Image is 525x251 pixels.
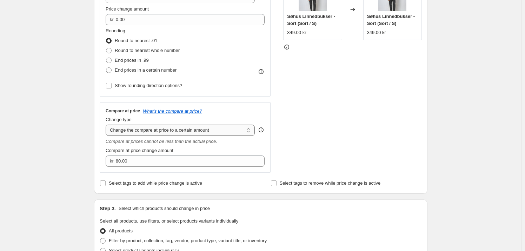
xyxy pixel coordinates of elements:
[106,6,149,12] span: Price change amount
[115,58,149,63] span: End prices in .99
[109,228,133,233] span: All products
[106,108,140,114] h3: Compare at price
[106,28,125,33] span: Rounding
[110,158,114,164] span: kr
[106,139,217,144] i: Compare at prices cannot be less than the actual price.
[106,117,132,122] span: Change type
[287,14,335,26] span: Søhus Linnedbukser - Sort (Sort / S)
[143,108,202,114] button: What's the compare at price?
[367,29,386,36] div: 349.00 kr
[116,14,254,25] input: -10.00
[109,238,267,243] span: Filter by product, collection, tag, vendor, product type, variant title, or inventory
[258,126,265,133] div: help
[367,14,415,26] span: Søhus Linnedbukser - Sort (Sort / S)
[115,48,180,53] span: Round to nearest whole number
[115,38,157,43] span: Round to nearest .01
[109,180,202,186] span: Select tags to add while price change is active
[119,205,210,212] p: Select which products should change in price
[115,67,177,73] span: End prices in a certain number
[116,156,254,167] input: 80.00
[100,205,116,212] h2: Step 3.
[115,83,182,88] span: Show rounding direction options?
[106,148,173,153] span: Compare at price change amount
[100,218,238,224] span: Select all products, use filters, or select products variants individually
[110,17,114,22] span: kr
[280,180,381,186] span: Select tags to remove while price change is active
[287,29,306,36] div: 349.00 kr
